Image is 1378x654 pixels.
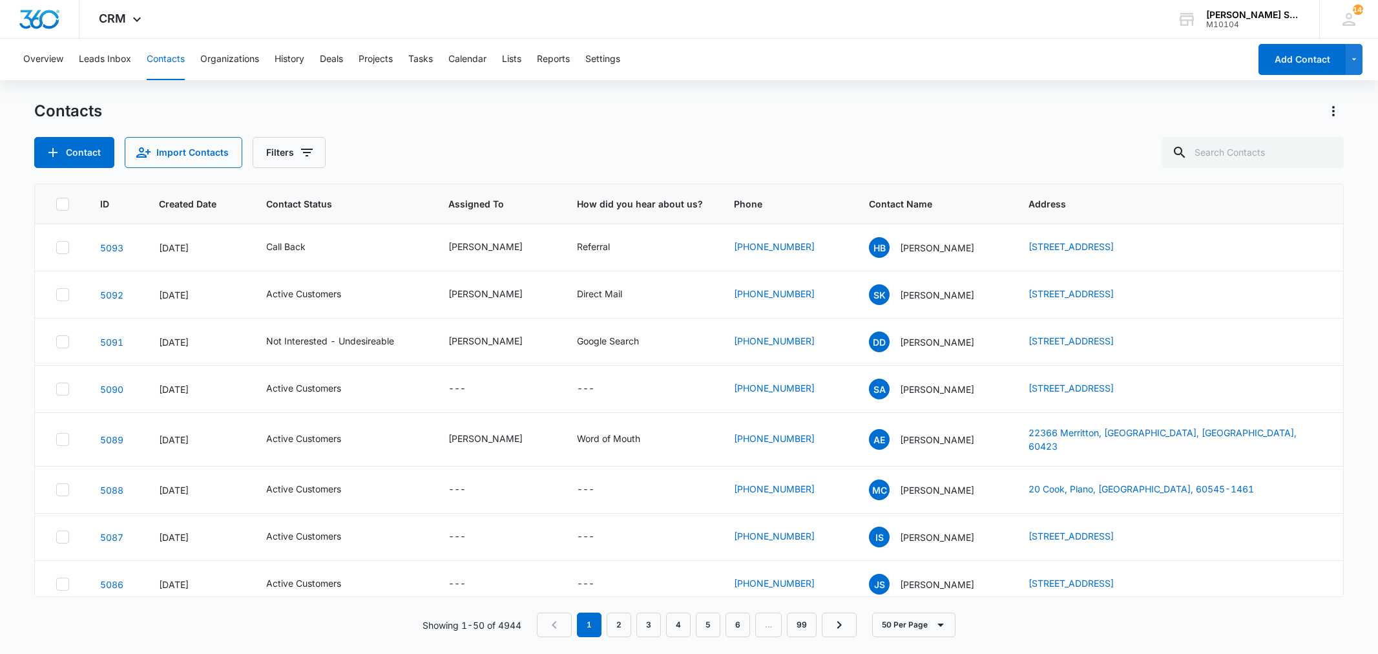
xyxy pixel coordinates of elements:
div: --- [577,529,594,545]
a: [STREET_ADDRESS] [1028,241,1114,252]
button: Contacts [147,39,185,80]
a: Page 4 [666,613,691,637]
a: Navigate to contact details page for Denise Dennis [100,337,123,348]
div: [PERSON_NAME] [448,240,523,253]
a: [PHONE_NUMBER] [734,287,815,301]
a: Page 2 [607,613,631,637]
div: Assigned To - Jim McDevitt - Select to Edit Field [448,240,546,255]
a: 20 Cook, Plano, [GEOGRAPHIC_DATA], 60545-1461 [1028,483,1254,494]
div: Word of Mouth [577,432,640,445]
div: How did you hear about us? - - Select to Edit Field [577,576,618,592]
div: [DATE] [159,578,235,591]
div: How did you hear about us? - - Select to Edit Field [577,482,618,498]
span: ID [100,197,109,211]
div: Address - 26226 Oakcrest, Plainfield, IL, 60585 - Select to Edit Field [1028,576,1137,592]
div: [DATE] [159,531,235,544]
div: --- [448,576,466,592]
div: [DATE] [159,241,235,255]
div: --- [448,529,466,545]
div: [PERSON_NAME] [448,432,523,445]
a: Navigate to contact details page for Ashley Elliot [100,434,123,445]
div: Phone - (773) 676-7432 - Select to Edit Field [734,240,838,255]
div: Contact Name - Igor Shevchenko - Select to Edit Field [869,527,997,547]
button: Filters [253,137,326,168]
span: HB [869,237,890,258]
div: Contact Status - Not Interested - Undesireable - Select to Edit Field [266,334,417,350]
a: 22366 Merritton, [GEOGRAPHIC_DATA], [GEOGRAPHIC_DATA], 60423 [1028,427,1297,452]
p: [PERSON_NAME] [900,483,974,497]
span: Address [1028,197,1303,211]
span: 144 [1353,5,1363,15]
div: How did you hear about us? - Word of Mouth - Select to Edit Field [577,432,663,447]
div: Phone - (615) 653-1326 - Select to Edit Field [734,334,838,350]
div: [PERSON_NAME] [448,287,523,301]
button: Settings [585,39,620,80]
div: [PERSON_NAME] [448,334,523,348]
span: CRM [99,12,126,25]
div: Address - 2137 Hidden Valley, Naperville, IL, 60565 - Select to Edit Field [1028,287,1137,302]
a: [PHONE_NUMBER] [734,240,815,253]
button: Add Contact [1258,44,1346,75]
button: Projects [359,39,393,80]
div: Phone - (815) 545-0221 - Select to Edit Field [734,432,838,447]
div: [DATE] [159,288,235,302]
div: Contact Name - Jared Shamblin - Select to Edit Field [869,574,997,595]
p: [PERSON_NAME] [900,241,974,255]
div: Referral [577,240,610,253]
div: Phone - (630) 776-0341 - Select to Edit Field [734,287,838,302]
a: Navigate to contact details page for Jared Shamblin [100,579,123,590]
div: Contact Status - Active Customers - Select to Edit Field [266,381,364,397]
p: Showing 1-50 of 4944 [423,618,521,632]
div: Phone - (630) 664-7812 - Select to Edit Field [734,576,838,592]
span: MC [869,480,890,500]
a: [STREET_ADDRESS] [1028,578,1114,589]
div: --- [577,482,594,498]
div: How did you hear about us? - Google Search - Select to Edit Field [577,334,662,350]
div: Address - 312 Castlemere Ct Castlemere Ct, Murfreesboro, TN, 37129 - Select to Edit Field [1028,334,1137,350]
button: Leads Inbox [79,39,131,80]
div: Assigned To - - Select to Edit Field [448,482,489,498]
span: DD [869,332,890,352]
button: Add Contact [34,137,114,168]
div: [DATE] [159,383,235,396]
a: [STREET_ADDRESS] [1028,335,1114,346]
div: [DATE] [159,335,235,349]
a: [PHONE_NUMBER] [734,432,815,445]
div: How did you hear about us? - - Select to Edit Field [577,529,618,545]
a: [PHONE_NUMBER] [734,482,815,496]
a: Navigate to contact details page for Heather Bassuah [100,242,123,253]
a: Page 3 [636,613,661,637]
div: Contact Name - Heather Bassuah - Select to Edit Field [869,237,997,258]
a: Navigate to contact details page for Maria Corral [100,485,123,496]
div: Active Customers [266,381,341,395]
div: Contact Status - Active Customers - Select to Edit Field [266,432,364,447]
span: Assigned To [448,197,527,211]
span: Contact Status [266,197,399,211]
p: [PERSON_NAME] [900,578,974,591]
p: [PERSON_NAME] [900,531,974,544]
div: Assigned To - Jim McDevitt - Select to Edit Field [448,287,546,302]
div: Phone - (360) 936-9716 - Select to Edit Field [734,529,838,545]
div: Assigned To - Kenneth Florman - Select to Edit Field [448,334,546,350]
span: How did you hear about us? [577,197,703,211]
div: --- [448,381,466,397]
span: Created Date [159,197,216,211]
div: Contact Name - Maria Corral - Select to Edit Field [869,480,997,500]
a: [STREET_ADDRESS] [1028,383,1114,394]
span: SK [869,284,890,305]
span: AE [869,429,890,450]
a: Page 99 [787,613,817,637]
a: Page 6 [726,613,750,637]
a: Navigate to contact details page for Igor Shevchenko [100,532,123,543]
button: Lists [502,39,521,80]
span: IS [869,527,890,547]
a: Page 5 [696,613,720,637]
div: Active Customers [266,529,341,543]
div: Address - 20 Cook, Plano, IL, 60545-1461 - Select to Edit Field [1028,482,1277,498]
button: Calendar [448,39,486,80]
div: Address - 22366 Merritton, Frankfort, IL, 60423 - Select to Edit Field [1028,426,1322,453]
button: Import Contacts [125,137,242,168]
div: Assigned To - - Select to Edit Field [448,381,489,397]
div: notifications count [1353,5,1363,15]
a: [PHONE_NUMBER] [734,334,815,348]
